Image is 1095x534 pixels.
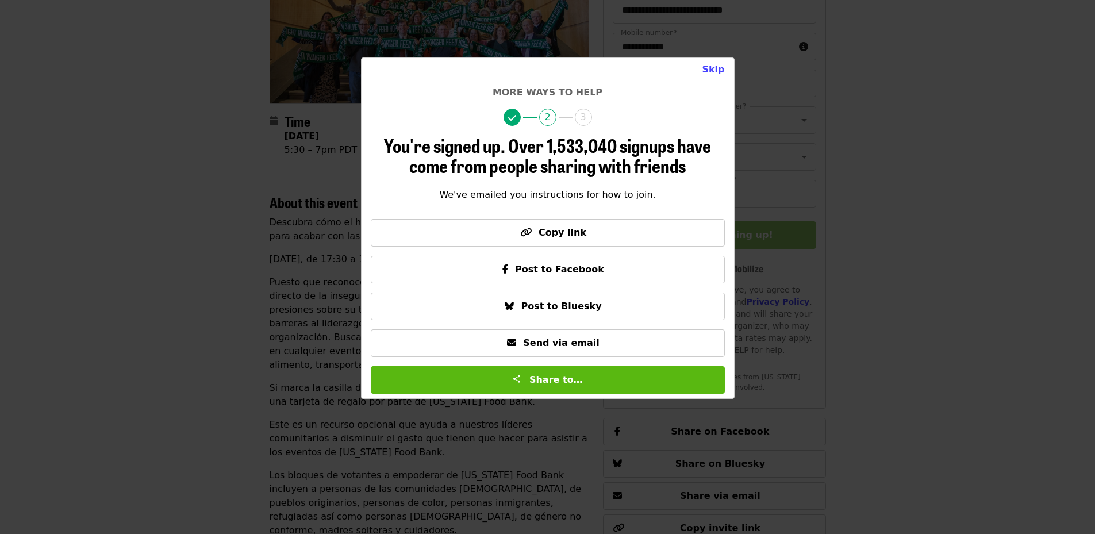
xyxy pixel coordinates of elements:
[539,109,556,126] span: 2
[508,113,516,124] i: check icon
[371,256,725,283] button: Post to Facebook
[371,329,725,357] button: Send via email
[520,227,532,238] i: link icon
[409,132,711,179] span: Over 1,533,040 signups have come from people sharing with friends
[505,301,514,312] i: bluesky icon
[384,132,505,159] span: You're signed up.
[529,374,583,385] span: Share to…
[439,189,655,200] span: We've emailed you instructions for how to join.
[371,366,725,394] button: Share to…
[523,337,599,348] span: Send via email
[507,337,516,348] i: envelope icon
[515,264,604,275] span: Post to Facebook
[371,219,725,247] button: Copy link
[493,87,602,98] span: More ways to help
[693,58,733,81] button: Close
[575,109,592,126] span: 3
[521,301,601,312] span: Post to Bluesky
[502,264,508,275] i: facebook-f icon
[512,374,521,383] img: Share
[539,227,586,238] span: Copy link
[371,293,725,320] button: Post to Bluesky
